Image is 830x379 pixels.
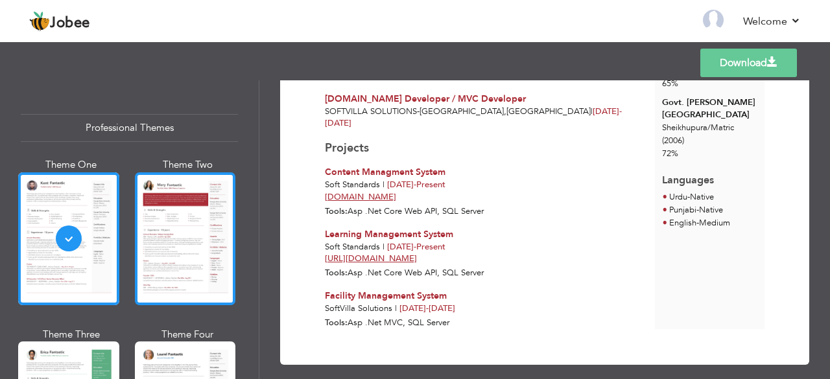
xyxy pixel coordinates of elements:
[21,158,122,172] div: Theme One
[325,205,348,217] span: Tools:
[414,241,416,253] span: -
[383,241,385,253] span: |
[669,204,730,217] li: Native
[399,303,455,314] span: [DATE] [DATE]
[387,241,445,253] span: [DATE] Present
[662,78,678,89] span: 65%
[662,135,684,146] span: (2006)
[506,106,591,117] span: [GEOGRAPHIC_DATA]
[325,267,348,279] span: Tools:
[696,204,699,216] span: -
[325,253,417,264] a: [URL][DOMAIN_NAME]
[325,290,447,302] span: Facility Management System
[669,217,730,230] li: Medium
[669,217,696,229] span: English
[593,106,622,117] span: [DATE]
[325,191,396,203] a: [DOMAIN_NAME]
[137,158,239,172] div: Theme Two
[669,191,714,204] li: Native
[325,106,417,117] span: SoftVilla Solutions
[383,179,385,190] span: |
[325,241,380,253] span: Soft Standards
[325,228,453,240] span: Learning Management System
[325,140,369,156] span: Projects
[29,11,50,32] img: jobee.io
[325,93,526,105] span: [DOMAIN_NAME] Developer / MVC Developer
[696,217,699,229] span: -
[50,16,90,30] span: Jobee
[743,14,801,29] a: Welcome
[414,179,416,190] span: -
[325,106,622,130] span: [DATE]
[21,114,238,142] div: Professional Themes
[687,191,690,203] span: -
[21,328,122,341] div: Theme Three
[700,49,797,77] a: Download
[662,122,734,133] span: Sheikhupura Matric
[707,122,711,133] span: /
[325,303,392,314] span: SoftVilla Solutions
[325,166,445,178] span: Content Managment System
[29,11,90,32] a: Jobee
[669,204,696,216] span: Punjabi
[591,106,593,117] span: |
[325,179,380,190] span: Soft Standards
[348,267,484,279] span: Asp .Net Core Web API, SQL Server
[420,106,504,117] span: [GEOGRAPHIC_DATA]
[395,303,397,314] span: |
[426,303,429,314] span: -
[619,106,622,117] span: -
[417,106,420,117] span: -
[662,97,757,121] div: Govt. [PERSON_NAME][GEOGRAPHIC_DATA]
[662,148,678,159] span: 72%
[669,191,687,203] span: Urdu
[662,163,714,188] span: Languages
[325,317,348,328] span: Tools:
[387,179,445,190] span: [DATE] Present
[137,328,239,341] div: Theme Four
[703,10,724,30] img: Profile Img
[504,106,506,117] span: ,
[348,205,484,217] span: Asp .Net Core Web API, SQL Server
[348,317,449,328] span: Asp .Net MVC, SQL Server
